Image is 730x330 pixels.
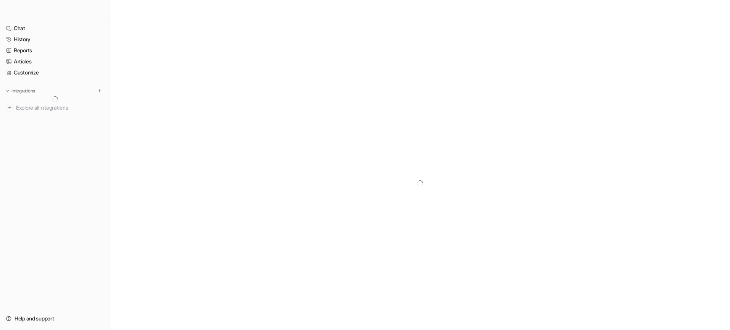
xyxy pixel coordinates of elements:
a: History [3,34,107,45]
p: Integrations [11,88,35,94]
a: Reports [3,45,107,56]
button: Integrations [3,87,37,95]
span: Explore all integrations [16,102,103,114]
img: menu_add.svg [97,88,102,94]
a: Help and support [3,313,107,324]
a: Chat [3,23,107,34]
a: Customize [3,67,107,78]
img: expand menu [5,88,10,94]
a: Explore all integrations [3,102,107,113]
a: Articles [3,56,107,67]
img: explore all integrations [6,104,14,112]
